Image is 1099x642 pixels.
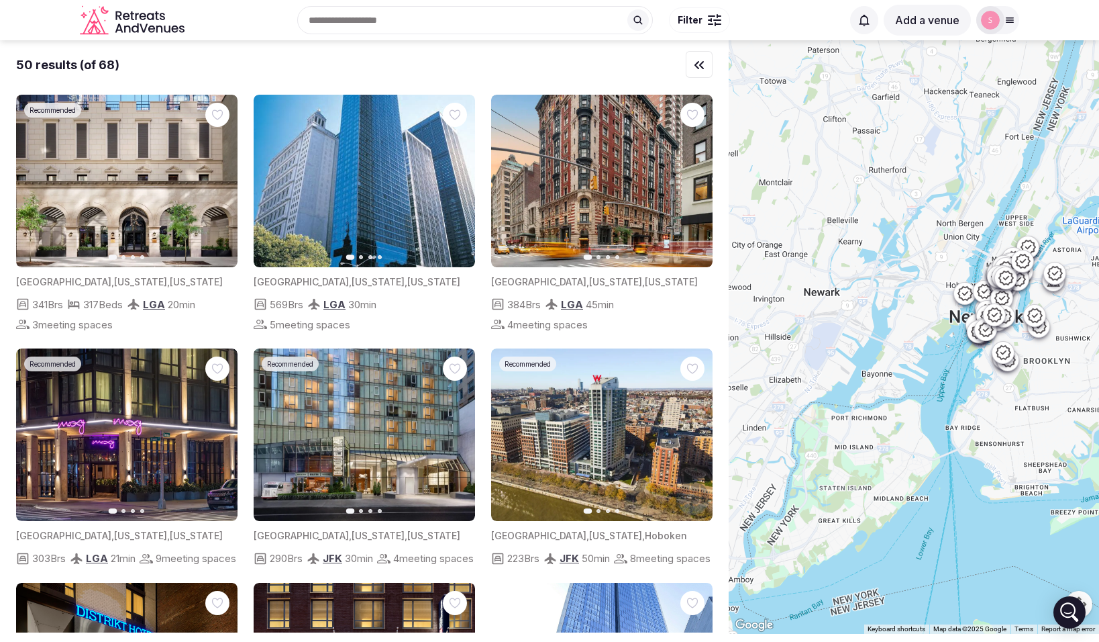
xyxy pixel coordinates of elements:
[109,255,117,260] button: Go to slide 1
[981,11,1000,30] img: sean-0457
[30,105,76,115] span: Recommended
[352,276,405,287] span: [US_STATE]
[262,357,319,371] div: Recommended
[507,297,541,312] span: 384 Brs
[111,276,114,287] span: ,
[499,357,556,371] div: Recommended
[32,551,66,565] span: 303 Brs
[596,255,600,259] button: Go to slide 2
[346,508,355,514] button: Go to slide 1
[732,616,776,634] img: Google
[378,255,382,259] button: Go to slide 4
[323,298,346,311] span: LGA
[167,530,170,541] span: ,
[584,508,592,514] button: Go to slide 1
[1053,596,1086,629] div: Open Intercom Messenger
[254,530,349,541] span: [GEOGRAPHIC_DATA]
[491,530,586,541] span: [GEOGRAPHIC_DATA]
[642,276,645,287] span: ,
[615,255,619,259] button: Go to slide 4
[348,297,376,312] span: 30 min
[669,7,730,33] button: Filter
[491,95,713,267] img: Featured image for venue
[83,297,123,312] span: 317 Beds
[270,297,303,312] span: 569 Brs
[393,551,474,565] span: 4 meeting spaces
[1065,591,1092,618] button: Map camera controls
[589,530,642,541] span: [US_STATE]
[645,276,698,287] span: [US_STATE]
[368,509,372,513] button: Go to slide 3
[884,5,971,36] button: Add a venue
[16,276,111,287] span: [GEOGRAPHIC_DATA]
[584,255,592,260] button: Go to slide 1
[32,318,113,332] span: 3 meeting spaces
[168,297,195,312] span: 20 min
[114,276,167,287] span: [US_STATE]
[407,530,460,541] span: [US_STATE]
[86,552,108,565] span: LGA
[507,318,588,332] span: 4 meeting spaces
[615,509,619,513] button: Go to slide 4
[606,509,610,513] button: Go to slide 3
[586,530,589,541] span: ,
[596,509,600,513] button: Go to slide 2
[491,349,713,521] img: Featured image for venue
[1014,625,1033,633] a: Terms (opens in new tab)
[24,103,81,118] div: Recommended
[346,255,355,260] button: Go to slide 1
[121,509,125,513] button: Go to slide 2
[645,530,687,541] span: Hoboken
[121,255,125,259] button: Go to slide 2
[352,530,405,541] span: [US_STATE]
[561,298,583,311] span: LGA
[642,530,645,541] span: ,
[254,276,349,287] span: [GEOGRAPHIC_DATA]
[345,551,373,565] span: 30 min
[170,530,223,541] span: [US_STATE]
[560,552,579,565] span: JFK
[505,359,551,369] span: Recommended
[586,297,614,312] span: 45 min
[111,530,114,541] span: ,
[80,5,187,36] svg: Retreats and Venues company logo
[114,530,167,541] span: [US_STATE]
[933,625,1006,633] span: Map data ©2025 Google
[407,276,460,287] span: [US_STATE]
[378,509,382,513] button: Go to slide 4
[16,530,111,541] span: [GEOGRAPHIC_DATA]
[143,298,165,311] span: LGA
[507,551,539,565] span: 223 Brs
[24,357,81,371] div: Recommended
[267,359,313,369] span: Recommended
[109,508,117,514] button: Go to slide 1
[678,13,702,27] span: Filter
[16,95,238,267] img: Featured image for venue
[349,530,352,541] span: ,
[630,551,711,565] span: 8 meeting spaces
[323,552,342,565] span: JFK
[16,349,238,521] img: Featured image for venue
[1041,625,1095,633] a: Report a map error
[359,509,363,513] button: Go to slide 2
[140,509,144,513] button: Go to slide 4
[131,255,135,259] button: Go to slide 3
[606,255,610,259] button: Go to slide 3
[359,255,363,259] button: Go to slide 2
[732,616,776,634] a: Open this area in Google Maps (opens a new window)
[80,5,187,36] a: Visit the homepage
[111,551,136,565] span: 21 min
[167,276,170,287] span: ,
[254,95,475,267] img: Featured image for venue
[405,530,407,541] span: ,
[170,276,223,287] span: [US_STATE]
[405,276,407,287] span: ,
[140,255,144,259] button: Go to slide 4
[156,551,236,565] span: 9 meeting spaces
[586,276,589,287] span: ,
[270,551,303,565] span: 290 Brs
[30,359,76,369] span: Recommended
[270,318,350,332] span: 5 meeting spaces
[16,56,119,73] div: 50 results (of 68)
[32,297,63,312] span: 341 Brs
